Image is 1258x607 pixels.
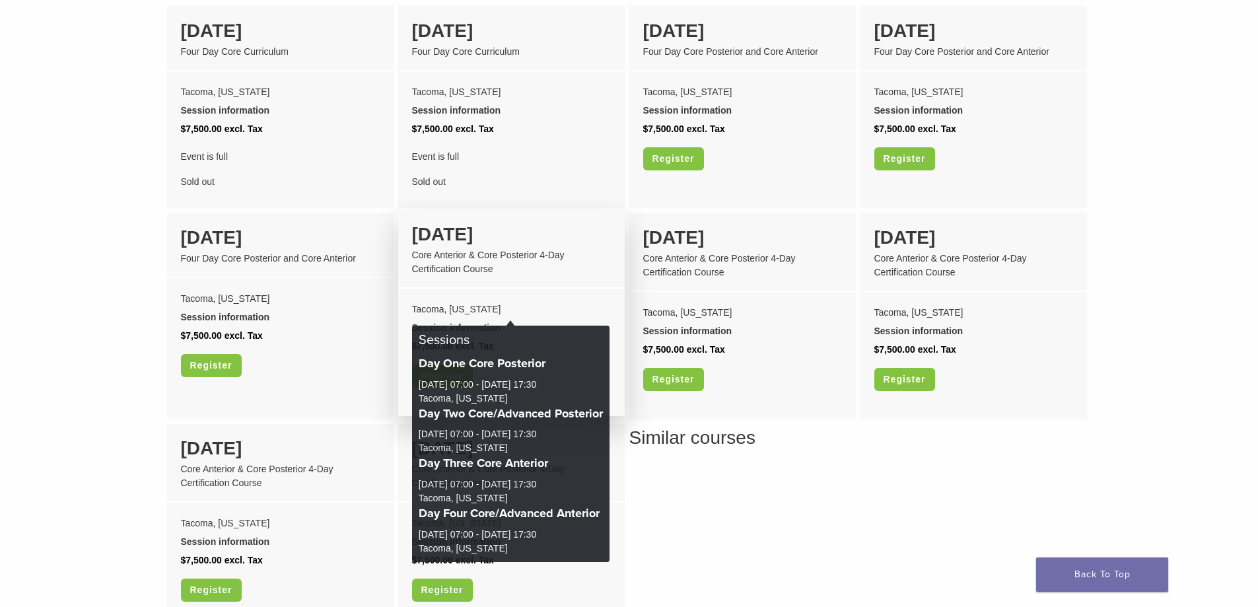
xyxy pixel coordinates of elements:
div: Four Day Core Posterior and Core Anterior [874,45,1073,59]
span: $7,500.00 [412,124,453,134]
div: Core Anterior & Core Posterior 4-Day Certification Course [874,252,1073,279]
div: [DATE] [643,17,842,45]
span: $7,500.00 [643,124,684,134]
div: Tacoma, [US_STATE] [412,83,611,101]
h6: Day Four Core/Advanced Anterior [419,505,603,521]
h6: Day Two Core/Advanced Posterior [419,406,603,421]
div: Core Anterior & Core Posterior 4-Day Certification Course [181,462,380,490]
div: Session information [181,308,380,326]
span: Event is full [412,147,611,166]
div: Sold out [181,147,380,191]
span: $7,500.00 [181,555,222,565]
div: Sold out [412,147,611,191]
div: Tacoma, [US_STATE] [643,83,842,101]
div: Tacoma, [US_STATE] [874,303,1073,322]
div: Four Day Core Posterior and Core Anterior [181,252,380,266]
a: Register [874,368,935,391]
div: Session information [874,101,1073,120]
div: [DATE] [874,224,1073,252]
div: [DATE] 07:00 - [DATE] 17:30 [419,528,603,542]
div: Core Anterior & Core Posterior 4-Day Certification Course [643,252,842,279]
div: [DATE] 07:00 - [DATE] 17:30 [419,478,603,491]
div: [DATE] [412,17,611,45]
div: Tacoma, [US_STATE] [412,300,611,318]
span: $7,500.00 [643,344,684,355]
span: excl. Tax [456,555,494,565]
div: [DATE] [412,221,611,248]
div: Tacoma, [US_STATE] [419,406,603,456]
div: [DATE] 07:00 - [DATE] 17:30 [419,378,603,392]
div: Tacoma, [US_STATE] [181,514,380,532]
span: excl. Tax [225,124,263,134]
span: $7,500.00 [181,330,222,341]
div: Tacoma, [US_STATE] [419,355,603,406]
span: $7,500.00 [874,344,915,355]
div: Tacoma, [US_STATE] [181,289,380,308]
div: Tacoma, [US_STATE] [419,505,603,555]
span: excl. Tax [918,344,956,355]
div: Session information [412,318,611,337]
a: Register [874,147,935,170]
div: Four Day Core Posterior and Core Anterior [643,45,842,59]
div: Four Day Core Curriculum [181,45,380,59]
span: Event is full [181,147,380,166]
span: excl. Tax [456,124,494,134]
div: Tacoma, [US_STATE] [643,303,842,322]
div: [DATE] [181,17,380,45]
span: excl. Tax [225,555,263,565]
div: Session information [412,101,611,120]
div: Session information [181,101,380,120]
span: excl. Tax [918,124,956,134]
a: Register [181,579,242,602]
a: Back To Top [1036,557,1168,592]
div: Tacoma, [US_STATE] [419,455,603,505]
span: excl. Tax [687,344,725,355]
div: [DATE] [181,435,380,462]
a: Register [412,579,473,602]
h5: Sessions [419,332,603,348]
h6: Day Three Core Anterior [419,455,603,471]
div: Session information [874,322,1073,340]
div: [DATE] 07:00 - [DATE] 17:30 [419,427,603,441]
div: Session information [643,101,842,120]
span: excl. Tax [225,330,263,341]
span: $7,500.00 [181,124,222,134]
a: Register [181,354,242,377]
div: Four Day Core Curriculum [412,45,611,59]
div: [DATE] [181,224,380,252]
div: Session information [643,322,842,340]
a: Register [643,368,704,391]
h6: Day One Core Posterior [419,355,603,371]
div: Tacoma, [US_STATE] [181,83,380,101]
span: $7,500.00 [412,555,453,565]
div: Core Anterior & Core Posterior 4-Day Certification Course [412,248,611,276]
div: [DATE] [874,17,1073,45]
a: Register [643,147,704,170]
span: $7,500.00 [874,124,915,134]
div: Tacoma, [US_STATE] [874,83,1073,101]
div: Session information [181,532,380,551]
div: [DATE] [643,224,842,252]
span: excl. Tax [687,124,725,134]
